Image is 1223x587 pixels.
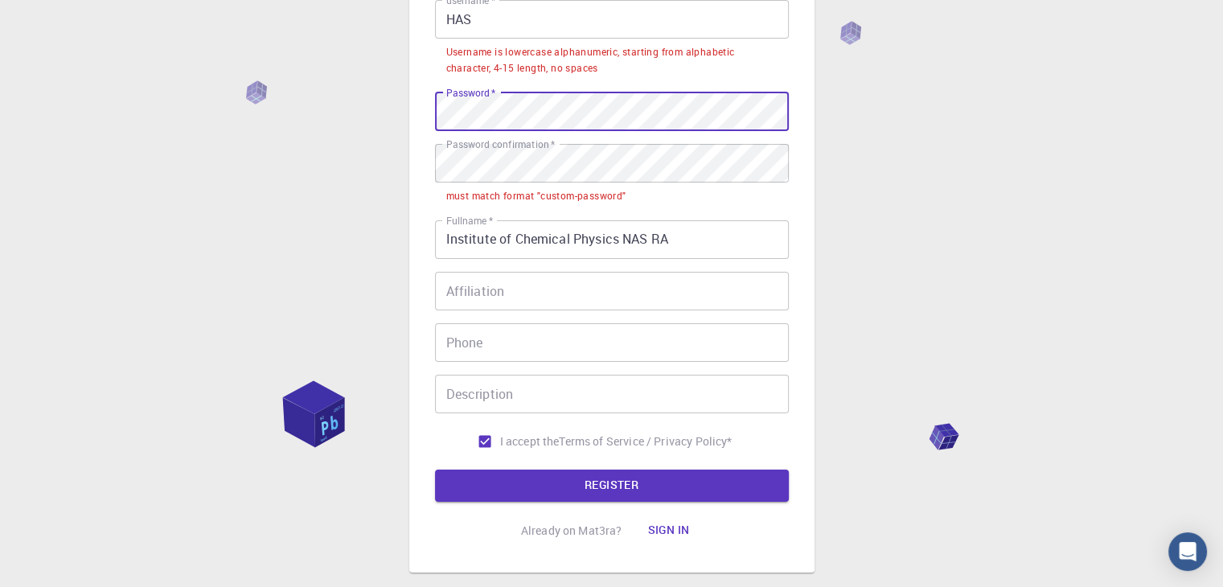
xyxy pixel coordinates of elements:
[435,470,789,502] button: REGISTER
[559,433,732,449] a: Terms of Service / Privacy Policy*
[559,433,732,449] p: Terms of Service / Privacy Policy *
[634,515,702,547] button: Sign in
[446,188,626,204] div: must match format "custom-password"
[500,433,560,449] span: I accept the
[446,138,555,151] label: Password confirmation
[446,214,493,228] label: Fullname
[521,523,622,539] p: Already on Mat3ra?
[1168,532,1207,571] div: Open Intercom Messenger
[446,44,778,76] div: Username is lowercase alphanumeric, starting from alphabetic character, 4-15 length, no spaces
[446,86,495,100] label: Password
